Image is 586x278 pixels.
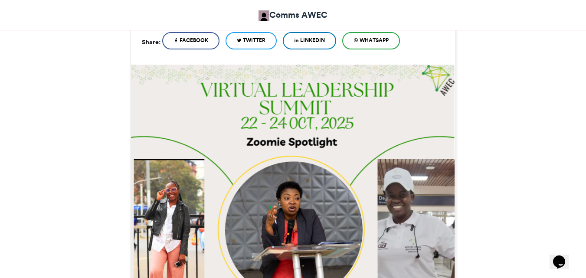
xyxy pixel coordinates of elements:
[259,9,327,21] a: Comms AWEC
[360,36,389,44] span: WhatsApp
[259,10,269,21] img: Comms AWEC
[283,32,336,49] a: LinkedIn
[226,32,277,49] a: Twitter
[342,32,400,49] a: WhatsApp
[550,243,577,269] iframe: chat widget
[162,32,219,49] a: Facebook
[142,36,160,48] h5: Share:
[243,36,265,44] span: Twitter
[180,36,208,44] span: Facebook
[300,36,325,44] span: LinkedIn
